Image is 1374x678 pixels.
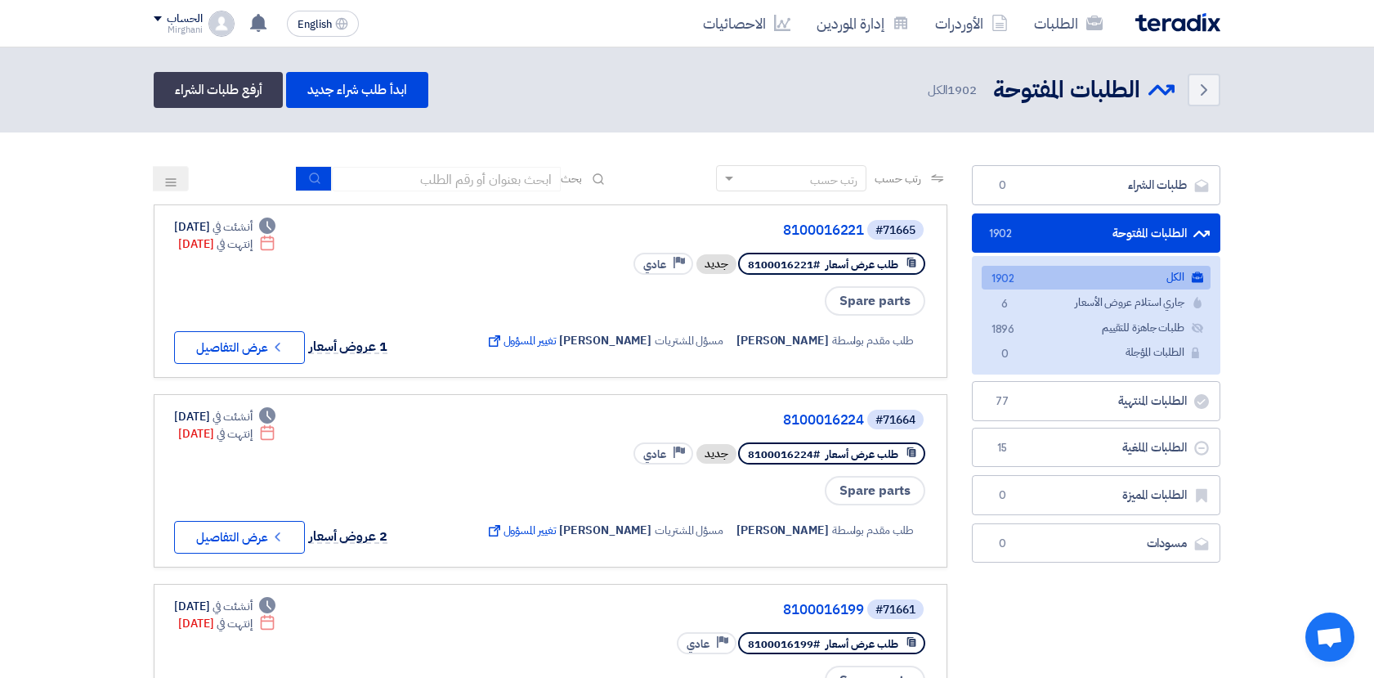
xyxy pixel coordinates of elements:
span: #8100016199 [748,636,820,652]
div: #71664 [875,415,915,426]
span: إنتهت في [217,615,252,632]
div: Open chat [1305,613,1354,662]
div: رتب حسب [810,172,857,189]
a: الأوردرات [922,4,1021,43]
span: #8100016221 [748,257,820,272]
span: 77 [992,393,1012,410]
a: الطلبات المؤجلة [982,341,1211,365]
span: بحث [561,170,582,187]
div: [DATE] [178,425,275,442]
a: الاحصائيات [690,4,803,43]
div: Mirghani [154,25,202,34]
span: English [298,19,332,30]
span: الكل [928,81,980,100]
span: [PERSON_NAME] [559,332,651,349]
span: #8100016224 [748,447,820,462]
span: عادي [643,447,666,462]
span: عادي [687,636,709,652]
span: إنتهت في [217,236,252,253]
button: عرض التفاصيل [174,331,305,364]
a: الطلبات المنتهية77 [972,381,1220,421]
div: جديد [696,254,736,274]
button: عرض التفاصيل [174,521,305,554]
span: أنشئت في [213,408,252,425]
span: مسؤل المشتريات [655,332,723,349]
span: عادي [643,257,666,272]
a: الطلبات الملغية15 [972,428,1220,468]
div: [DATE] [178,236,275,253]
span: [PERSON_NAME] [736,332,829,349]
div: #71661 [875,604,915,616]
a: الكل [982,266,1211,290]
div: جديد [696,444,736,464]
a: جاري استلام عروض الأسعار [982,291,1211,315]
span: 1902 [992,226,1012,242]
a: الطلبات [1021,4,1116,43]
div: [DATE] [178,615,275,632]
div: [DATE] [174,598,275,615]
img: profile_test.png [208,11,235,37]
span: أنشئت في [213,218,252,236]
span: Spare parts [825,286,925,316]
span: 1 عروض أسعار [309,337,387,357]
span: [PERSON_NAME] [559,522,651,539]
span: 15 [992,440,1012,456]
span: طلب مقدم بواسطة [832,332,915,349]
div: [DATE] [174,218,275,236]
span: 0 [992,536,1012,552]
span: 0 [995,346,1014,363]
span: 0 [992,177,1012,194]
img: Teradix logo [1135,13,1220,32]
a: طلبات الشراء0 [972,165,1220,205]
span: 2 عروض أسعار [309,527,387,546]
span: أنشئت في [213,598,252,615]
button: English [287,11,359,37]
span: رتب حسب [875,170,921,187]
a: إدارة الموردين [803,4,922,43]
a: الطلبات المفتوحة1902 [972,213,1220,254]
span: [PERSON_NAME] [736,522,829,539]
div: [DATE] [174,408,275,425]
span: تغيير المسؤول [486,522,557,539]
div: الحساب [167,12,202,26]
span: 1896 [995,321,1014,339]
a: طلبات جاهزة للتقييم [982,317,1211,340]
span: طلب عرض أسعار [826,636,898,652]
a: 8100016199 [537,603,864,617]
a: أرفع طلبات الشراء [154,72,283,108]
input: ابحث بعنوان أو رقم الطلب [332,167,561,191]
a: مسودات0 [972,523,1220,564]
span: تغيير المسؤول [486,332,557,349]
span: مسؤل المشتريات [655,522,723,539]
span: 1902 [995,271,1014,288]
span: طلب مقدم بواسطة [832,522,915,539]
a: 8100016224 [537,413,864,428]
a: 8100016221 [537,223,864,238]
span: إنتهت في [217,425,252,442]
span: 0 [992,487,1012,504]
span: 1902 [947,81,977,99]
div: #71665 [875,225,915,236]
span: Spare parts [825,476,925,505]
a: الطلبات المميزة0 [972,475,1220,515]
h2: الطلبات المفتوحة [993,74,1140,106]
span: طلب عرض أسعار [826,447,898,462]
span: طلب عرض أسعار [826,257,898,272]
span: 6 [995,296,1014,313]
a: ابدأ طلب شراء جديد [286,72,427,108]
